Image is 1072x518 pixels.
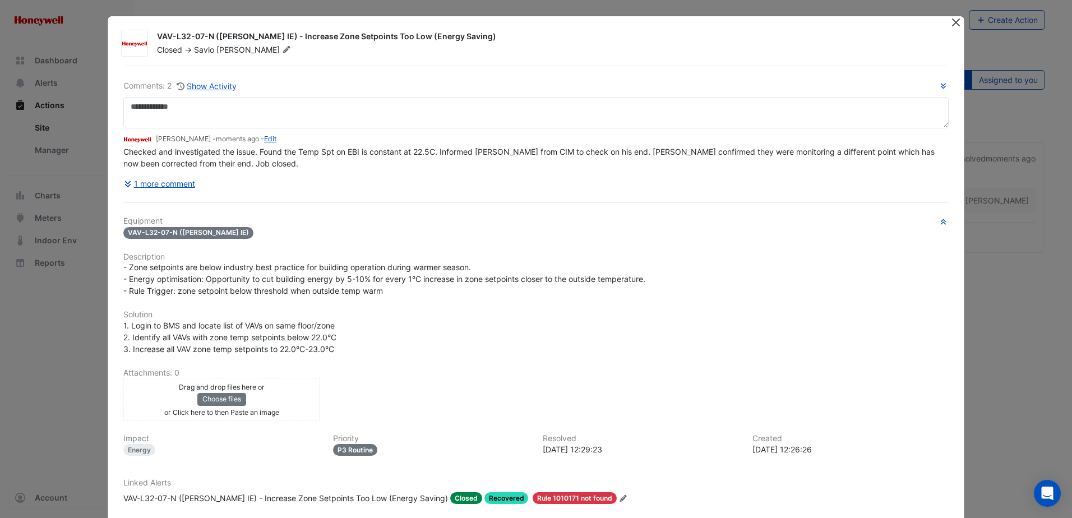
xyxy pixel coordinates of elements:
[123,147,937,168] span: Checked and investigated the issue. Found the Temp Spt on EBI is constant at 22.5C. Informed [PER...
[123,321,336,354] span: 1. Login to BMS and locate list of VAVs on same floor/zone 2. Identify all VAVs with zone temp se...
[122,38,147,49] img: Honeywell
[123,252,949,262] h6: Description
[950,16,962,28] button: Close
[194,45,214,54] span: Savio
[333,444,377,456] div: P3 Routine
[752,443,949,455] div: [DATE] 12:26:26
[484,492,529,504] span: Recovered
[123,133,151,146] img: Honeywell
[619,494,627,503] fa-icon: Edit Linked Alerts
[157,45,182,54] span: Closed
[216,135,259,143] span: 2025-09-10 12:29:06
[123,216,949,226] h6: Equipment
[752,434,949,443] h6: Created
[123,227,253,239] span: VAV-L32-07-N ([PERSON_NAME] IE)
[533,492,617,504] span: Rule 1010171 not found
[157,31,937,44] div: VAV-L32-07-N ([PERSON_NAME] IE) - Increase Zone Setpoints Too Low (Energy Saving)
[123,434,320,443] h6: Impact
[184,45,192,54] span: ->
[123,80,237,92] div: Comments: 2
[164,408,279,417] small: or Click here to then Paste an image
[123,262,645,295] span: - Zone setpoints are below industry best practice for building operation during warmer season. - ...
[123,444,155,456] div: Energy
[123,492,448,504] div: VAV-L32-07-N ([PERSON_NAME] IE) - Increase Zone Setpoints Too Low (Energy Saving)
[123,368,949,378] h6: Attachments: 0
[264,135,276,143] a: Edit
[450,492,482,504] span: Closed
[333,434,529,443] h6: Priority
[179,383,265,391] small: Drag and drop files here or
[123,310,949,320] h6: Solution
[216,44,293,55] span: [PERSON_NAME]
[123,478,949,488] h6: Linked Alerts
[176,80,237,92] button: Show Activity
[197,393,246,405] button: Choose files
[123,174,196,193] button: 1 more comment
[1034,480,1061,507] div: Open Intercom Messenger
[543,434,739,443] h6: Resolved
[156,134,276,144] small: [PERSON_NAME] - -
[543,443,739,455] div: [DATE] 12:29:23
